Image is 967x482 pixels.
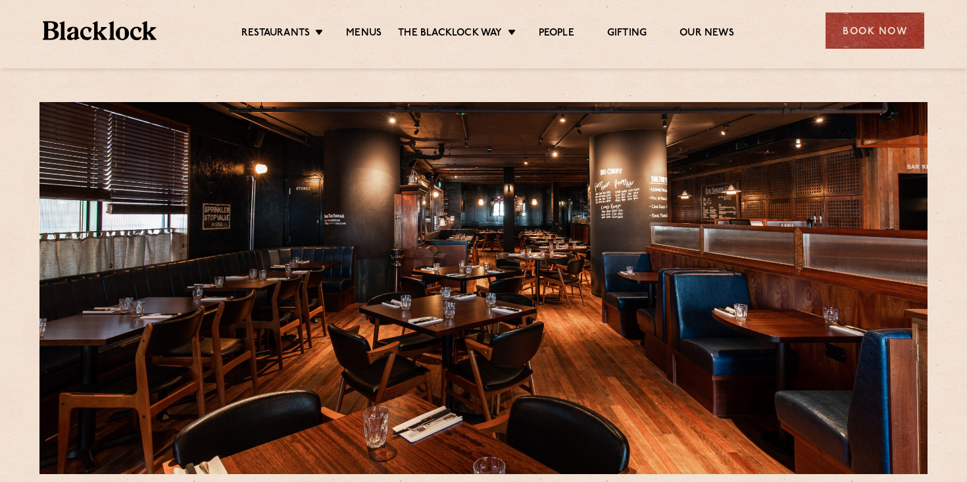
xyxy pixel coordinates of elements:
[680,27,734,41] a: Our News
[826,13,924,49] div: Book Now
[607,27,647,41] a: Gifting
[398,27,502,41] a: The Blacklock Way
[241,27,310,41] a: Restaurants
[43,21,157,40] img: BL_Textured_Logo-footer-cropped.svg
[539,27,574,41] a: People
[346,27,382,41] a: Menus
